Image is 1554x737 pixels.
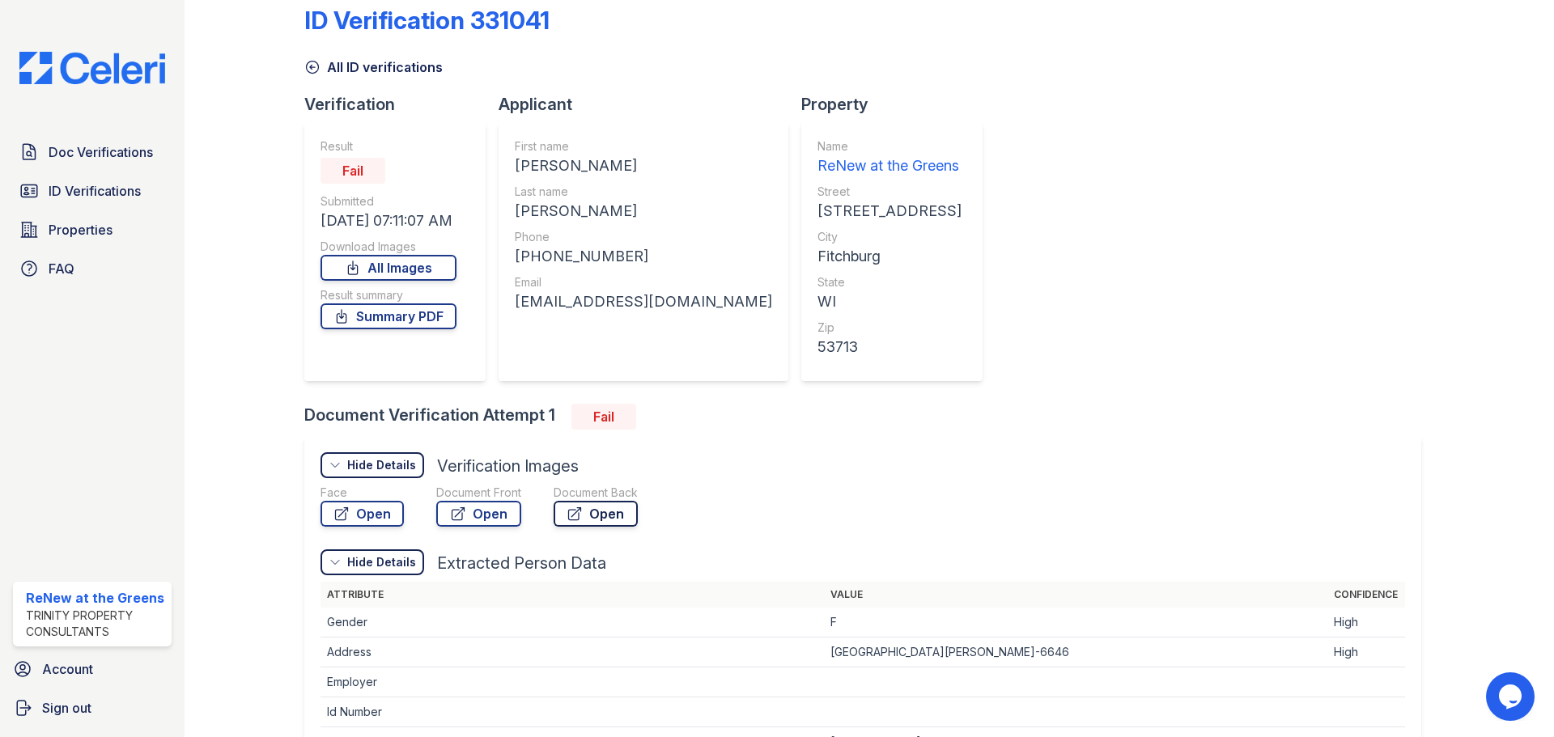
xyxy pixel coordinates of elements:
td: High [1327,637,1405,667]
span: Account [42,659,93,679]
div: Document Back [554,485,638,501]
div: Result [321,138,456,155]
div: Name [817,138,962,155]
th: Value [824,582,1327,608]
div: Fitchburg [817,245,962,268]
a: FAQ [13,252,172,285]
div: Hide Details [347,554,416,570]
th: Attribute [321,582,824,608]
a: Open [554,501,638,527]
a: Doc Verifications [13,136,172,168]
span: FAQ [49,259,74,278]
a: Summary PDF [321,303,456,329]
a: Open [321,501,404,527]
a: Account [6,653,178,685]
a: All Images [321,255,456,281]
div: Fail [321,158,385,184]
span: Sign out [42,698,91,718]
a: Name ReNew at the Greens [817,138,962,177]
div: Result summary [321,287,456,303]
div: Submitted [321,193,456,210]
a: Open [436,501,521,527]
div: [PHONE_NUMBER] [515,245,772,268]
div: Trinity Property Consultants [26,608,165,640]
img: CE_Logo_Blue-a8612792a0a2168367f1c8372b55b34899dd931a85d93a1a3d3e32e68fde9ad4.png [6,52,178,84]
span: ID Verifications [49,181,141,201]
div: ReNew at the Greens [26,588,165,608]
div: Document Verification Attempt 1 [304,404,1434,430]
div: Extracted Person Data [437,552,606,574]
div: Hide Details [347,457,416,473]
div: [PERSON_NAME] [515,155,772,177]
td: High [1327,608,1405,637]
span: Doc Verifications [49,142,153,162]
div: [PERSON_NAME] [515,200,772,222]
td: Employer [321,667,824,697]
div: City [817,229,962,245]
div: Verification [304,93,499,116]
div: Applicant [499,93,801,116]
a: ID Verifications [13,175,172,207]
span: Properties [49,220,113,239]
td: F [824,608,1327,637]
iframe: chat widget [1486,672,1538,721]
a: Sign out [6,692,178,724]
div: 53713 [817,336,962,358]
div: Last name [515,184,772,200]
div: Email [515,274,772,290]
div: Face [321,485,404,501]
div: Property [801,93,996,116]
div: ID Verification 331041 [304,6,550,35]
div: WI [817,290,962,313]
td: Id Number [321,697,824,727]
div: [EMAIL_ADDRESS][DOMAIN_NAME] [515,290,772,313]
th: Confidence [1327,582,1405,608]
div: First name [515,138,772,155]
div: Download Images [321,239,456,255]
div: Street [817,184,962,200]
div: [STREET_ADDRESS] [817,200,962,222]
td: Address [321,637,824,667]
a: All ID verifications [304,57,443,77]
div: Verification Images [437,455,579,477]
td: [GEOGRAPHIC_DATA][PERSON_NAME]-6646 [824,637,1327,667]
a: Properties [13,214,172,246]
div: Zip [817,320,962,336]
div: ReNew at the Greens [817,155,962,177]
td: Gender [321,608,824,637]
div: Fail [571,404,636,430]
div: State [817,274,962,290]
div: Document Front [436,485,521,501]
div: [DATE] 07:11:07 AM [321,210,456,232]
div: Phone [515,229,772,245]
